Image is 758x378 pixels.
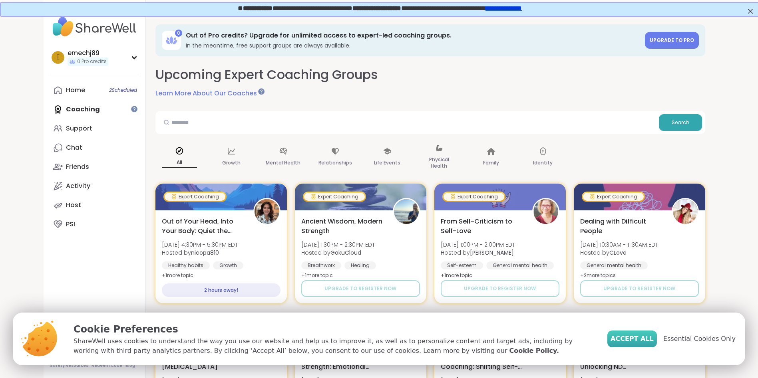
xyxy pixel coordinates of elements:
[68,49,108,57] div: emechj89
[255,199,279,224] img: nicopa810
[109,87,137,93] span: 2 Scheduled
[162,241,238,249] span: [DATE] 4:30PM - 5:30PM EDT
[222,158,241,168] p: Growth
[165,193,225,201] div: Expert Coaching
[162,283,281,297] div: 2 hours away!
[650,37,694,44] span: Upgrade to Pro
[162,217,245,236] span: Out of Your Head, Into Your Body: Quiet the Mind
[470,249,514,257] b: [PERSON_NAME]
[74,336,595,356] p: ShareWell uses cookies to understand the way you use our website and help us to improve it, as we...
[330,249,361,257] b: GokuCloud
[162,261,210,269] div: Healthy habits
[663,334,736,344] span: Essential Cookies Only
[92,363,122,368] a: Redeem Code
[394,199,419,224] img: GokuCloud
[583,193,644,201] div: Expert Coaching
[66,143,82,152] div: Chat
[175,30,182,37] div: 0
[301,261,341,269] div: Breathwork
[50,157,139,176] a: Friends
[422,155,457,171] p: Physical Health
[441,280,559,297] button: Upgrade to register now
[580,261,648,269] div: General mental health
[66,182,90,190] div: Activity
[344,261,376,269] div: Healing
[50,176,139,196] a: Activity
[162,249,238,257] span: Hosted by
[673,199,698,224] img: CLove
[444,193,504,201] div: Expert Coaching
[66,201,81,210] div: Host
[318,158,352,168] p: Relationships
[66,124,92,133] div: Support
[441,217,523,236] span: From Self-Criticism to Self-Love
[580,241,658,249] span: [DATE] 10:30AM - 11:30AM EDT
[125,363,135,368] a: Blog
[580,217,663,236] span: Dealing with Difficult People
[645,32,699,49] a: Upgrade to Pro
[77,58,107,65] span: 0 Pro credits
[301,249,375,257] span: Hosted by
[324,285,396,292] span: Upgrade to register now
[50,215,139,234] a: PSI
[611,334,654,344] span: Accept All
[155,66,378,84] h2: Upcoming Expert Coaching Groups
[374,158,400,168] p: Life Events
[186,42,640,49] h3: In the meantime, free support groups are always available.
[301,217,384,236] span: Ancient Wisdom, Modern Strength
[213,261,243,269] div: Growth
[607,331,657,347] button: Accept All
[186,31,640,40] h3: Out of Pro credits? Upgrade for unlimited access to expert-led coaching groups.
[155,89,263,98] a: Learn More About Our Coaches
[301,280,420,297] button: Upgrade to register now
[258,88,265,95] iframe: Spotlight
[483,158,499,168] p: Family
[533,158,553,168] p: Identity
[533,199,558,224] img: Fausta
[50,196,139,215] a: Host
[50,363,88,368] a: Safety Resources
[441,261,483,269] div: Self-esteem
[50,81,139,100] a: Home2Scheduled
[131,106,137,112] iframe: Spotlight
[50,13,139,41] img: ShareWell Nav Logo
[580,280,699,297] button: Upgrade to register now
[191,249,219,257] b: nicopa810
[162,158,197,168] p: All
[74,322,595,336] p: Cookie Preferences
[50,119,139,138] a: Support
[609,249,627,257] b: CLove
[266,158,300,168] p: Mental Health
[66,220,75,229] div: PSI
[672,119,689,126] span: Search
[486,261,554,269] div: General mental health
[301,241,375,249] span: [DATE] 1:30PM - 2:30PM EDT
[509,346,559,356] a: Cookie Policy.
[580,249,658,257] span: Hosted by
[441,249,515,257] span: Hosted by
[659,114,702,131] button: Search
[50,138,139,157] a: Chat
[464,285,536,292] span: Upgrade to register now
[441,241,515,249] span: [DATE] 1:00PM - 2:00PM EDT
[66,162,89,171] div: Friends
[304,193,365,201] div: Expert Coaching
[603,285,675,292] span: Upgrade to register now
[56,52,60,63] span: e
[66,86,85,95] div: Home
